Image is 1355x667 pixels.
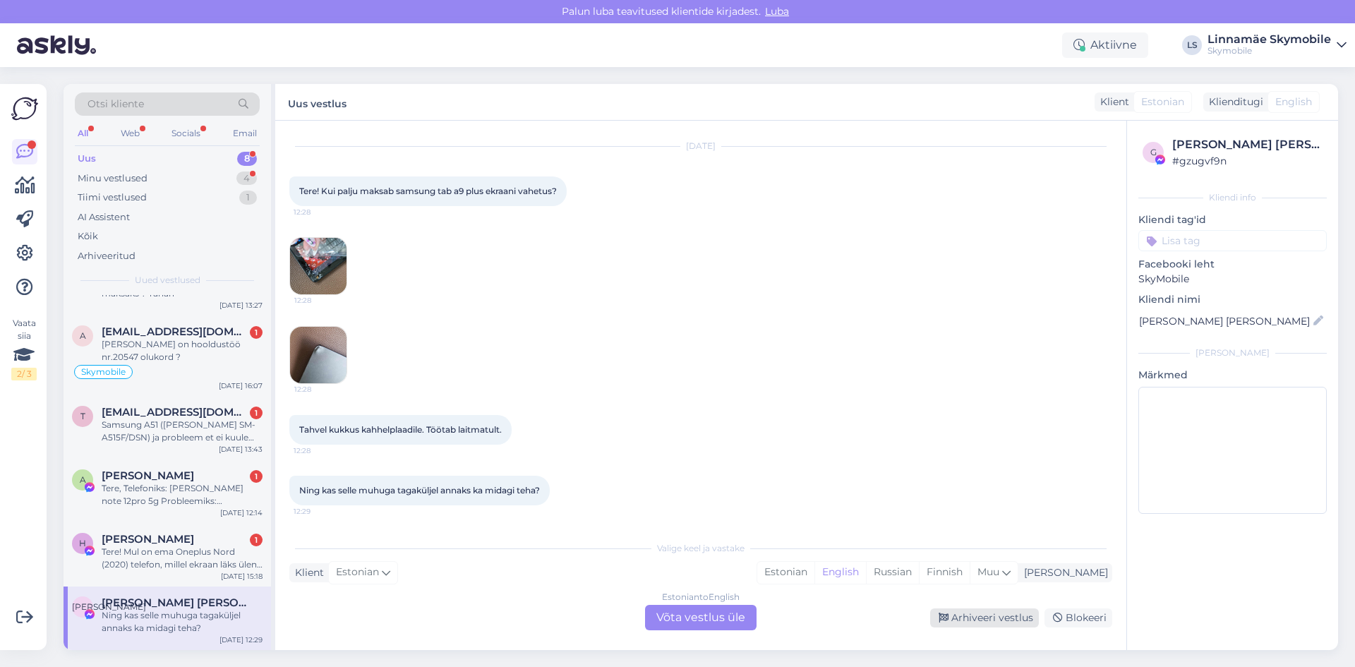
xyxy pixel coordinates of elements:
div: Minu vestlused [78,172,147,186]
div: All [75,124,91,143]
span: t [80,411,85,421]
p: Facebooki leht [1138,257,1327,272]
a: Linnamäe SkymobileSkymobile [1208,34,1347,56]
span: Helena Talimaa [102,533,194,546]
div: Valige keel ja vastake [289,542,1112,555]
img: Attachment [290,327,347,383]
span: Tere! Kui palju maksab samsung tab a9 plus ekraani vahetus? [299,186,557,196]
div: English [814,562,866,583]
div: 8 [237,152,257,166]
div: [DATE] 16:07 [219,380,263,391]
div: Tere, Telefoniks: [PERSON_NAME] note 12pro 5g Probleemiks: laadimispesa jamab. Laadija ei taha ko... [102,482,263,507]
span: Luba [761,5,793,18]
div: Tere! Mul on ema Oneplus Nord (2020) telefon, millel ekraan läks üleni mustaks. Telefon ise tegel... [102,546,263,571]
div: Aktiivne [1062,32,1148,58]
input: Lisa tag [1138,230,1327,251]
div: 1 [250,407,263,419]
div: Ning kas selle muhuga tagaküljel annaks ka midagi teha? [102,609,263,635]
div: [DATE] 15:18 [221,571,263,582]
div: Russian [866,562,919,583]
div: Kliendi info [1138,191,1327,204]
span: Estonian [1141,95,1184,109]
span: 12:29 [294,506,347,517]
input: Lisa nimi [1139,313,1311,329]
div: Arhiveeri vestlus [930,608,1039,627]
span: Otsi kliente [88,97,144,112]
div: Klient [289,565,324,580]
div: Vaata siia [11,317,37,380]
div: Arhiveeritud [78,249,135,263]
div: Web [118,124,143,143]
div: [DATE] 12:29 [219,635,263,645]
div: Estonian to English [662,591,740,603]
label: Uus vestlus [288,92,347,112]
div: [DATE] 13:43 [219,444,263,455]
span: [PERSON_NAME] [72,601,146,612]
span: Skymobile [81,368,126,376]
div: [DATE] 13:27 [219,300,263,311]
div: AI Assistent [78,210,130,224]
div: [PERSON_NAME] on hooldustöö nr.20547 olukord ? [102,338,263,363]
div: LS [1182,35,1202,55]
div: Samsung A51 ([PERSON_NAME] SM-A515F/DSN) ja probleem et ei kuule helistajat hästi (võib olla ting... [102,419,263,444]
span: Элина Антон [102,596,248,609]
div: Klient [1095,95,1129,109]
span: Allan Peitre [102,469,194,482]
div: 2 / 3 [11,368,37,380]
div: Linnamäe Skymobile [1208,34,1331,45]
div: [DATE] [289,140,1112,152]
div: Skymobile [1208,45,1331,56]
div: Võta vestlus üle [645,605,757,630]
div: Uus [78,152,96,166]
div: # gzugvf9n [1172,153,1323,169]
div: [PERSON_NAME] [PERSON_NAME] [1172,136,1323,153]
span: Ning kas selle muhuga tagaküljel annaks ka midagi teha? [299,485,540,495]
span: Tahvel kukkus kahhelplaadile. Töötab laitmatult. [299,424,502,435]
div: 1 [250,470,263,483]
p: Kliendi nimi [1138,292,1327,307]
span: g [1150,147,1157,157]
div: Socials [169,124,203,143]
div: Email [230,124,260,143]
span: Uued vestlused [135,274,200,287]
p: Kliendi tag'id [1138,212,1327,227]
span: Muu [977,565,999,578]
div: Tiimi vestlused [78,191,147,205]
img: Attachment [290,238,347,294]
span: 12:28 [294,207,347,217]
span: tiiumaarja@hotmail.com [102,406,248,419]
div: Klienditugi [1203,95,1263,109]
span: a [80,330,86,341]
span: Estonian [336,565,379,580]
p: SkyMobile [1138,272,1327,287]
div: Kõik [78,229,98,244]
div: 4 [236,172,257,186]
span: H [79,538,86,548]
div: 1 [250,534,263,546]
span: 12:28 [294,384,347,395]
div: 1 [250,326,263,339]
p: Märkmed [1138,368,1327,383]
div: [PERSON_NAME] [1018,565,1108,580]
span: 12:28 [294,295,347,306]
span: A [80,474,86,485]
img: Askly Logo [11,95,38,122]
div: Estonian [757,562,814,583]
div: 1 [239,191,257,205]
div: [DATE] 12:14 [220,507,263,518]
div: [PERSON_NAME] [1138,347,1327,359]
span: aivarkaldre@gmail.com [102,325,248,338]
span: English [1275,95,1312,109]
div: Blokeeri [1044,608,1112,627]
span: 12:28 [294,445,347,456]
div: Finnish [919,562,970,583]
